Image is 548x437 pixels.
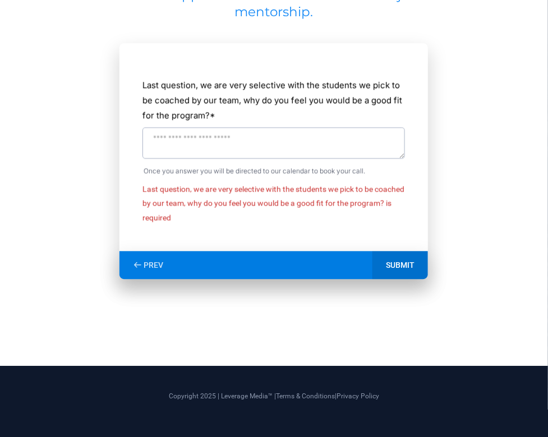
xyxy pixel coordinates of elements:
span: PREV [144,260,163,270]
div: SUBMIT [372,251,428,279]
a: Privacy Policy [337,392,379,400]
p: Copyright 2025 | Leverage Media™ | | [11,391,537,401]
label: Last question, we are very selective with the students we pick to be coached by our team, why do ... [142,77,405,123]
span: Once you answer you will be directed to our calendar to book your call. [144,165,405,177]
div: Last question, we are very selective with the students we pick to be coached by our team, why do ... [142,182,405,225]
a: Terms & Conditions [276,392,335,400]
